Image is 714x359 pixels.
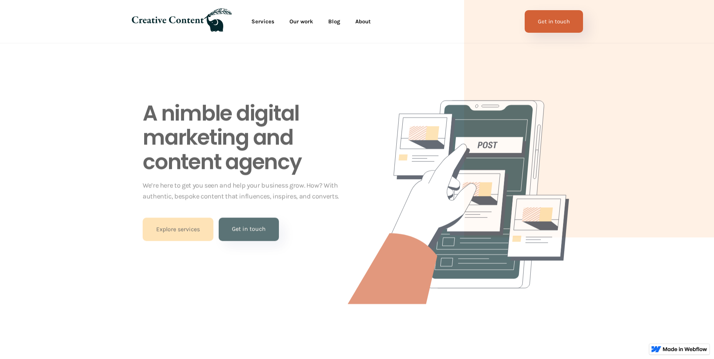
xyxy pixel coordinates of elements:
p: We’re here to get you seen and help your business grow. How? With authentic, bespoke content that... [143,180,349,202]
a: Get in touch [219,218,279,241]
a: About [348,14,378,29]
a: Blog [321,14,348,29]
a: Services [244,14,282,29]
h1: A nimble digital marketing and content agency [143,101,349,174]
a: Our work [282,14,321,29]
a: Explore services [143,218,213,241]
a: home [131,8,232,35]
img: Made in Webflow [663,347,707,351]
a: Get in touch [525,10,583,33]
